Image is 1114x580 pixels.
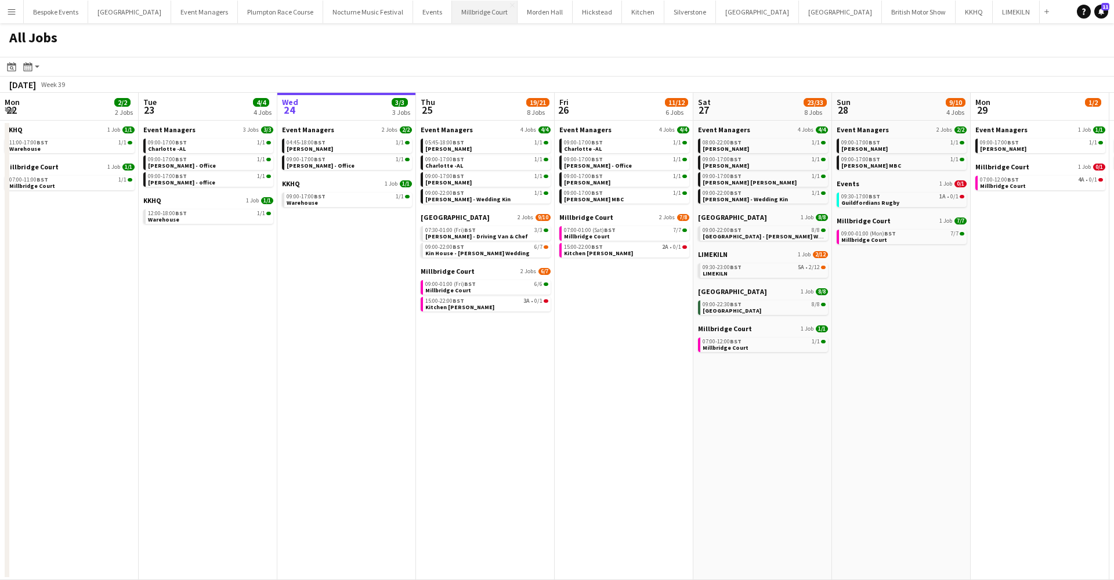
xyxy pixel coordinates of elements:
[425,233,528,240] span: Harvey Kin - Driving Van & Chef
[282,125,334,134] span: Event Managers
[5,162,59,171] span: Millbridge Court
[261,197,273,204] span: 1/1
[1078,126,1091,133] span: 1 Job
[673,227,681,233] span: 7/7
[5,125,23,134] span: KKHQ
[287,145,333,153] span: Molly - Flannels
[591,155,603,163] span: BST
[400,180,412,187] span: 1/1
[677,126,689,133] span: 4/4
[143,196,161,205] span: KKHQ
[413,1,452,23] button: Events
[703,227,742,233] span: 09:00-22:00
[564,189,687,202] a: 09:00-17:00BST1/1[PERSON_NAME] MBC
[425,179,472,186] span: Magda - AL
[564,233,610,240] span: Millbridge Court
[148,139,271,152] a: 09:00-17:00BST1/1Charlotte -AL
[520,126,536,133] span: 4 Jobs
[559,213,613,222] span: Millbridge Court
[939,217,952,224] span: 1 Job
[143,125,196,134] span: Event Managers
[287,157,325,162] span: 09:00-17:00
[703,264,826,270] div: •
[238,1,323,23] button: Plumpton Race Course
[148,179,215,186] span: Molly - office
[703,270,728,277] span: LIMEKILN
[421,267,551,275] a: Millbridge Court2 Jobs6/7
[591,189,603,197] span: BST
[698,125,750,134] span: Event Managers
[257,173,265,179] span: 1/1
[703,139,826,152] a: 08:00-22:00BST1/1[PERSON_NAME]
[122,164,135,171] span: 1/1
[698,125,828,134] a: Event Managers4 Jobs4/4
[425,298,548,304] div: •
[118,177,126,183] span: 1/1
[730,226,742,234] span: BST
[564,173,603,179] span: 09:00-17:00
[837,179,859,188] span: Events
[954,217,967,224] span: 7/7
[453,172,464,180] span: BST
[564,244,603,250] span: 15:00-22:00
[425,155,548,169] a: 09:00-17:00BST1/1Charlotte -AL
[564,155,687,169] a: 09:00-17:00BST1/1[PERSON_NAME] - Office
[9,145,41,153] span: Warehouse
[799,1,882,23] button: [GEOGRAPHIC_DATA]
[564,243,687,256] a: 15:00-22:00BST2A•0/1Kitchen [PERSON_NAME]
[282,125,412,179] div: Event Managers2 Jobs2/204:45-18:00BST1/1[PERSON_NAME]09:00-17:00BST1/1[PERSON_NAME] - Office
[954,126,967,133] span: 2/2
[534,281,542,287] span: 6/6
[107,164,120,171] span: 1 Job
[453,243,464,251] span: BST
[730,139,742,146] span: BST
[425,243,548,256] a: 09:00-22:00BST6/7Kin House - [PERSON_NAME] Wedding
[841,194,964,200] div: •
[287,193,410,206] a: 09:00-17:00BST1/1Warehouse
[841,231,896,237] span: 09:00-01:00 (Mon)
[703,189,826,202] a: 09:00-22:00BST1/1[PERSON_NAME] - Wedding Kin
[314,193,325,200] span: BST
[677,214,689,221] span: 7/8
[703,145,749,153] span: Charlotte - LK
[812,140,820,146] span: 1/1
[287,162,355,169] span: Gina - Office
[564,227,616,233] span: 07:00-01:00 (Sat)
[148,155,271,169] a: 09:00-17:00BST1/1[PERSON_NAME] - Office
[9,182,55,190] span: Millbridge Court
[837,216,891,225] span: Millbridge Court
[5,162,135,193] div: Millbridge Court1 Job1/107:00-11:00BST1/1Millbridge Court
[175,155,187,163] span: BST
[314,155,325,163] span: BST
[421,213,551,267] div: [GEOGRAPHIC_DATA]2 Jobs9/1007:30-01:00 (Fri)BST3/3[PERSON_NAME] - Driving Van & Chef09:00-22:00BS...
[664,1,716,23] button: Silverstone
[980,140,1019,146] span: 09:00-17:00
[287,194,325,200] span: 09:00-17:00
[837,216,967,246] div: Millbridge Court1 Job7/709:00-01:00 (Mon)BST7/7Millbridge Court
[564,139,687,152] a: 09:00-17:00BST1/1Charlotte -AL
[798,251,811,258] span: 1 Job
[659,214,675,221] span: 2 Jobs
[698,250,828,287] div: LIMEKILN1 Job2/1209:30-23:00BST5A•2/12LIMEKILN
[673,190,681,196] span: 1/1
[801,214,813,221] span: 1 Job
[323,1,413,23] button: Nocturne Music Festival
[143,125,273,134] a: Event Managers3 Jobs3/3
[175,172,187,180] span: BST
[975,162,1105,171] a: Millbridge Court1 Job0/1
[564,157,603,162] span: 09:00-17:00
[257,157,265,162] span: 1/1
[698,287,828,324] div: [GEOGRAPHIC_DATA]1 Job8/809:00-22:30BST8/8[GEOGRAPHIC_DATA]
[425,173,464,179] span: 09:00-17:00
[148,216,179,223] span: Warehouse
[564,195,624,203] span: Molly MBC
[812,157,820,162] span: 1/1
[453,189,464,197] span: BST
[564,172,687,186] a: 09:00-17:00BST1/1[PERSON_NAME]
[421,125,551,134] a: Event Managers4 Jobs4/4
[520,268,536,275] span: 2 Jobs
[534,157,542,162] span: 1/1
[698,213,828,222] a: [GEOGRAPHIC_DATA]1 Job8/8
[246,197,259,204] span: 1 Job
[975,125,1105,134] a: Event Managers1 Job1/1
